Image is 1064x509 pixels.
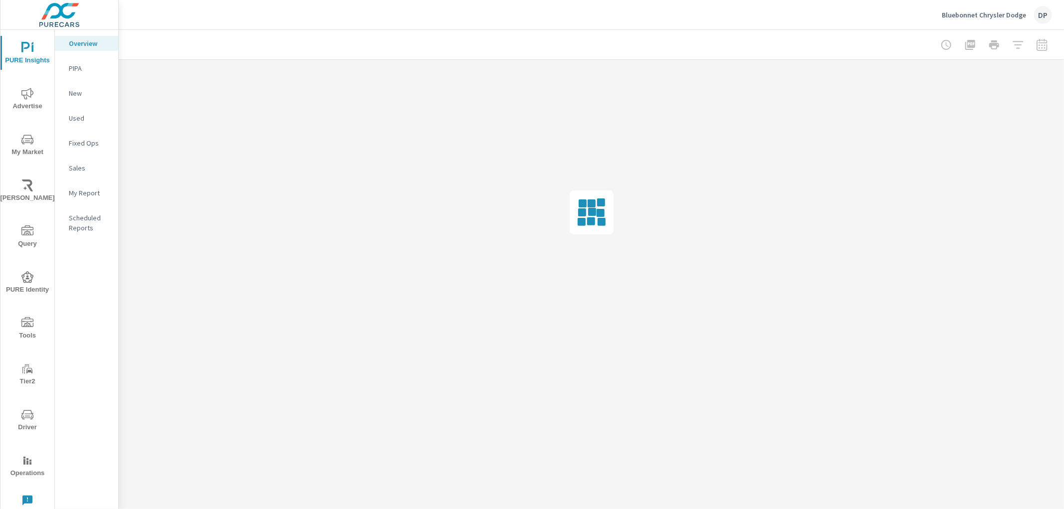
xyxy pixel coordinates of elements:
div: Used [55,111,118,126]
span: Advertise [3,88,51,112]
p: Used [69,113,110,123]
span: Tools [3,317,51,341]
span: My Market [3,134,51,158]
p: My Report [69,188,110,198]
p: New [69,88,110,98]
span: Query [3,225,51,250]
p: Scheduled Reports [69,213,110,233]
span: Tier2 [3,363,51,387]
div: Overview [55,36,118,51]
span: PURE Identity [3,271,51,296]
p: Fixed Ops [69,138,110,148]
div: Sales [55,161,118,175]
span: PURE Insights [3,42,51,66]
span: [PERSON_NAME] [3,179,51,204]
span: Driver [3,409,51,433]
div: Scheduled Reports [55,210,118,235]
div: Fixed Ops [55,136,118,151]
div: PIPA [55,61,118,76]
p: Overview [69,38,110,48]
div: New [55,86,118,101]
span: Operations [3,455,51,479]
p: PIPA [69,63,110,73]
div: DP [1034,6,1052,24]
div: My Report [55,185,118,200]
p: Bluebonnet Chrysler Dodge [942,10,1026,19]
p: Sales [69,163,110,173]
